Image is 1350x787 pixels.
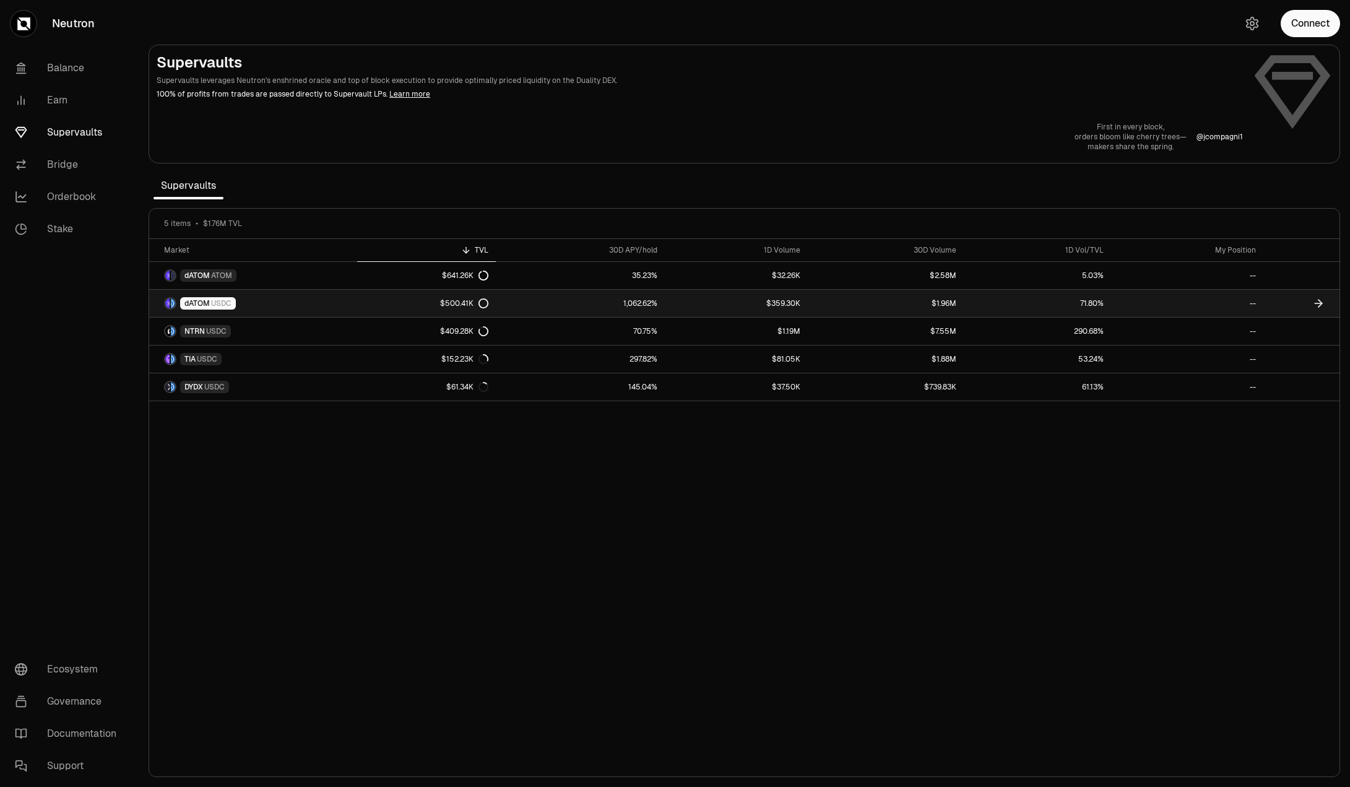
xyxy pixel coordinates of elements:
a: $61.34K [357,373,496,401]
a: $152.23K [357,346,496,373]
a: @jcompagni1 [1196,132,1243,142]
a: NTRN LogoUSDC LogoNTRNUSDC [149,318,357,345]
a: $7.55M [808,318,964,345]
div: $641.26K [442,271,488,280]
div: $500.41K [440,298,488,308]
a: $1.19M [665,318,808,345]
a: Governance [5,685,134,718]
div: $152.23K [441,354,488,364]
span: DYDX [184,382,203,392]
a: $409.28K [357,318,496,345]
a: $359.30K [665,290,808,317]
span: $1.76M TVL [203,219,242,228]
a: $641.26K [357,262,496,289]
a: First in every block,orders bloom like cherry trees—makers share the spring. [1075,122,1187,152]
a: -- [1111,290,1263,317]
span: USDC [206,326,227,336]
span: USDC [204,382,225,392]
a: $37.50K [665,373,808,401]
div: $409.28K [440,326,488,336]
a: 35.23% [496,262,665,289]
img: USDC Logo [171,354,175,364]
a: 61.13% [964,373,1110,401]
a: Support [5,750,134,782]
span: USDC [197,354,217,364]
a: $739.83K [808,373,964,401]
a: TIA LogoUSDC LogoTIAUSDC [149,346,357,373]
a: Stake [5,213,134,245]
span: dATOM [184,298,210,308]
p: makers share the spring. [1075,142,1187,152]
p: @ jcompagni1 [1196,132,1243,142]
div: 1D Vol/TVL [971,245,1103,255]
img: USDC Logo [171,298,175,308]
a: -- [1111,262,1263,289]
a: Ecosystem [5,653,134,685]
a: $1.96M [808,290,964,317]
a: Balance [5,52,134,84]
p: orders bloom like cherry trees— [1075,132,1187,142]
a: DYDX LogoUSDC LogoDYDXUSDC [149,373,357,401]
img: NTRN Logo [165,326,170,336]
a: Orderbook [5,181,134,213]
img: TIA Logo [165,354,170,364]
a: 71.80% [964,290,1110,317]
a: dATOM LogoUSDC LogodATOMUSDC [149,290,357,317]
a: $500.41K [357,290,496,317]
a: Learn more [389,89,430,99]
a: 290.68% [964,318,1110,345]
a: 53.24% [964,346,1110,373]
h2: Supervaults [157,53,1243,72]
div: TVL [365,245,488,255]
div: Market [164,245,350,255]
a: $32.26K [665,262,808,289]
p: First in every block, [1075,122,1187,132]
span: TIA [184,354,196,364]
button: Connect [1281,10,1340,37]
img: dATOM Logo [165,271,170,280]
a: $2.58M [808,262,964,289]
img: USDC Logo [171,382,175,392]
a: Supervaults [5,116,134,149]
a: Earn [5,84,134,116]
a: 5.03% [964,262,1110,289]
a: 145.04% [496,373,665,401]
div: My Position [1119,245,1256,255]
span: Supervaults [154,173,223,198]
div: 30D APY/hold [503,245,657,255]
span: ATOM [211,271,232,280]
img: USDC Logo [171,326,175,336]
a: $1.88M [808,346,964,373]
div: $61.34K [446,382,488,392]
a: Bridge [5,149,134,181]
span: USDC [211,298,231,308]
a: 70.75% [496,318,665,345]
a: -- [1111,346,1263,373]
span: dATOM [184,271,210,280]
p: Supervaults leverages Neutron's enshrined oracle and top of block execution to provide optimally ... [157,75,1243,86]
div: 1D Volume [672,245,800,255]
span: NTRN [184,326,205,336]
a: 297.82% [496,346,665,373]
span: 5 items [164,219,191,228]
a: $81.05K [665,346,808,373]
a: -- [1111,373,1263,401]
a: -- [1111,318,1263,345]
img: ATOM Logo [171,271,175,280]
img: DYDX Logo [165,382,170,392]
a: dATOM LogoATOM LogodATOMATOM [149,262,357,289]
p: 100% of profits from trades are passed directly to Supervault LPs. [157,89,1243,100]
img: dATOM Logo [165,298,170,308]
a: Documentation [5,718,134,750]
a: 1,062.62% [496,290,665,317]
div: 30D Volume [815,245,957,255]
